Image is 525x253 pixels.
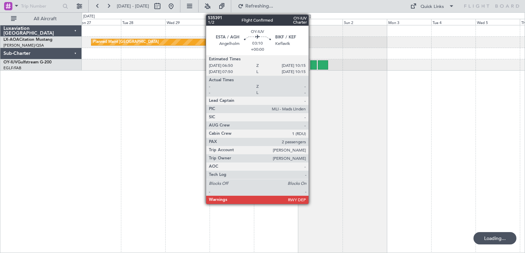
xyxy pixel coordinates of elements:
a: LX-AOACitation Mustang [3,38,53,42]
span: OY-IUV [3,60,18,64]
input: Trip Number [21,1,60,11]
div: [DATE] [299,14,311,20]
div: Wed 29 [165,19,210,25]
div: Thu 30 [210,19,254,25]
span: [DATE] - [DATE] [117,3,149,9]
a: OY-IUVGulfstream G-200 [3,60,52,64]
div: Sat 1 [298,19,343,25]
div: Mon 27 [77,19,121,25]
div: Tue 4 [431,19,476,25]
span: Refreshing... [245,4,274,9]
div: [DATE] [83,14,95,20]
div: Sun 2 [343,19,387,25]
button: All Aircraft [8,13,75,24]
div: Planned Maint [GEOGRAPHIC_DATA] [93,37,159,47]
div: Tue 28 [121,19,165,25]
div: Quick Links [421,3,444,10]
button: Quick Links [407,1,458,12]
div: Fri 31 [254,19,298,25]
div: Wed 5 [476,19,520,25]
a: [PERSON_NAME]/QSA [3,43,44,48]
a: EGLF/FAB [3,65,21,71]
div: Loading... [473,232,516,244]
button: Refreshing... [235,1,276,12]
div: Mon 3 [387,19,431,25]
span: All Aircraft [18,16,72,21]
span: LX-AOA [3,38,19,42]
